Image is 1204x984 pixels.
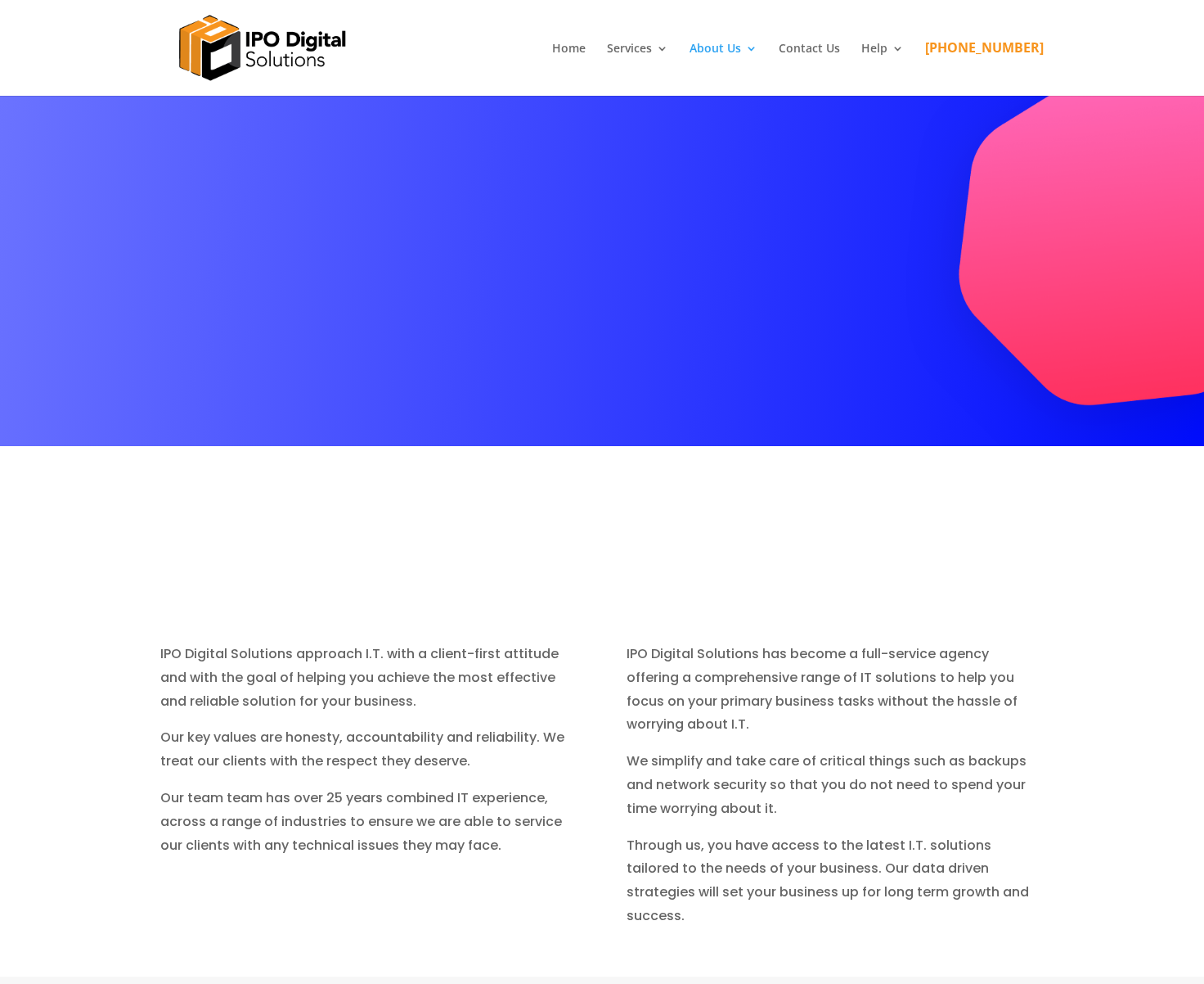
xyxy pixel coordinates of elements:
a: Services [607,43,668,96]
a: Help [861,43,904,96]
p: Through us, you have access to the latest I.T. solutions tailored to the needs of your business. ... [627,834,1044,928]
a: Home [552,43,586,96]
a: About Us [690,43,757,96]
span: Our key values are honesty, accountability and reliability. We treat our clients with the respect... [160,728,564,770]
span: Our team team has over 25 years combined IT experience, across a range of industries to ensure we... [160,788,562,855]
span: IPO Digital Solutions approach I.T. with a client-first attitude and with the goal of helping you... [160,644,559,711]
a: Contact Us [779,43,840,96]
p: We simplify and take care of critical things such as backups and network security so that you do ... [627,750,1044,833]
a: [PHONE_NUMBER] [925,42,1044,95]
p: IPO Digital Solutions has become a full-service agency offering a comprehensive range of IT solut... [627,643,1044,750]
